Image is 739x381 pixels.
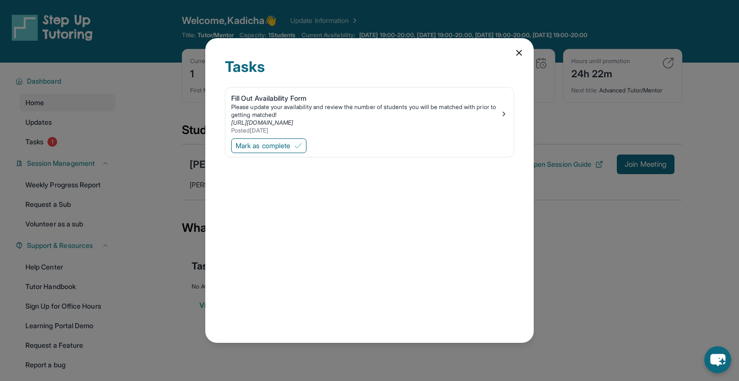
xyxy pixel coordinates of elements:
a: Fill Out Availability FormPlease update your availability and review the number of students you w... [225,88,514,136]
div: Please update your availability and review the number of students you will be matched with prior ... [231,103,500,119]
span: Mark as complete [236,141,290,151]
a: [URL][DOMAIN_NAME] [231,119,293,126]
img: Mark as complete [294,142,302,150]
div: Tasks [225,58,514,87]
div: Fill Out Availability Form [231,93,500,103]
button: chat-button [704,346,731,373]
div: Posted [DATE] [231,127,500,134]
button: Mark as complete [231,138,306,153]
